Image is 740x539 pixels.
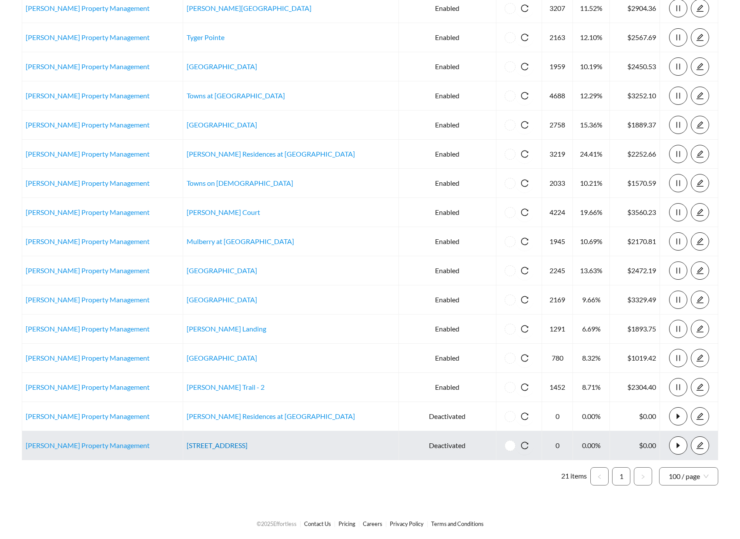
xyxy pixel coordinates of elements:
button: pause [669,232,687,251]
a: [PERSON_NAME] Property Management [26,237,150,245]
td: $2304.40 [610,373,660,402]
a: [PERSON_NAME] Property Management [26,150,150,158]
span: pause [670,238,687,245]
td: Enabled [399,140,496,169]
td: 2245 [542,256,573,285]
span: pause [670,325,687,333]
span: left [597,474,602,479]
li: Previous Page [590,467,609,485]
a: Tyger Pointe [187,33,224,41]
td: $1019.42 [610,344,660,373]
a: [PERSON_NAME][GEOGRAPHIC_DATA] [187,4,311,12]
td: 8.71% [573,373,610,402]
span: reload [516,4,534,12]
button: pause [669,87,687,105]
a: edit [691,179,709,187]
span: pause [670,296,687,304]
td: 4224 [542,198,573,227]
td: 10.19% [573,52,610,81]
td: $3252.10 [610,81,660,110]
a: edit [691,237,709,245]
span: edit [691,296,709,304]
button: edit [691,320,709,338]
button: edit [691,349,709,367]
a: [GEOGRAPHIC_DATA] [187,354,257,362]
td: Enabled [399,285,496,315]
td: $2252.66 [610,140,660,169]
td: $2170.81 [610,227,660,256]
button: pause [669,145,687,163]
td: 6.69% [573,315,610,344]
a: [PERSON_NAME] Property Management [26,383,150,391]
a: edit [691,150,709,158]
span: reload [516,238,534,245]
button: reload [516,145,534,163]
td: 24.41% [573,140,610,169]
a: edit [691,121,709,129]
a: Mulberry at [GEOGRAPHIC_DATA] [187,237,294,245]
button: edit [691,174,709,192]
span: reload [516,63,534,70]
span: pause [670,267,687,275]
span: © 2025 Effortless [257,520,297,527]
a: [PERSON_NAME] Property Management [26,121,150,129]
span: pause [670,150,687,158]
td: 9.66% [573,285,610,315]
span: pause [670,63,687,70]
span: edit [691,325,709,333]
a: edit [691,295,709,304]
span: edit [691,267,709,275]
td: Enabled [399,23,496,52]
td: 10.69% [573,227,610,256]
td: 3219 [542,140,573,169]
a: Pricing [338,520,355,527]
a: [PERSON_NAME] Property Management [26,295,150,304]
span: pause [670,92,687,100]
td: $2472.19 [610,256,660,285]
button: pause [669,174,687,192]
a: [PERSON_NAME] Property Management [26,441,150,449]
span: reload [516,121,534,129]
a: [PERSON_NAME] Property Management [26,354,150,362]
button: pause [669,349,687,367]
button: right [634,467,652,485]
td: 0.00% [573,402,610,431]
td: 1959 [542,52,573,81]
button: reload [516,378,534,396]
li: Next Page [634,467,652,485]
button: pause [669,378,687,396]
span: pause [670,383,687,391]
td: Enabled [399,373,496,402]
button: pause [669,261,687,280]
span: reload [516,150,534,158]
a: edit [691,33,709,41]
td: 13.63% [573,256,610,285]
td: 10.21% [573,169,610,198]
span: caret-right [670,442,687,449]
td: $1570.59 [610,169,660,198]
button: edit [691,232,709,251]
li: 21 items [561,467,587,485]
span: pause [670,208,687,216]
a: [PERSON_NAME] Property Management [26,412,150,420]
a: 1 [613,468,630,485]
span: caret-right [670,412,687,420]
button: reload [516,349,534,367]
a: [STREET_ADDRESS] [187,441,248,449]
a: [PERSON_NAME] Property Management [26,91,150,100]
td: $1889.37 [610,110,660,140]
button: left [590,467,609,485]
td: 2169 [542,285,573,315]
td: 0.00% [573,431,610,460]
td: 2758 [542,110,573,140]
td: $3329.49 [610,285,660,315]
td: 2163 [542,23,573,52]
button: edit [691,116,709,134]
a: [PERSON_NAME] Court [187,208,260,216]
button: reload [516,261,534,280]
button: reload [516,174,534,192]
a: [PERSON_NAME] Property Management [26,325,150,333]
td: Enabled [399,256,496,285]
